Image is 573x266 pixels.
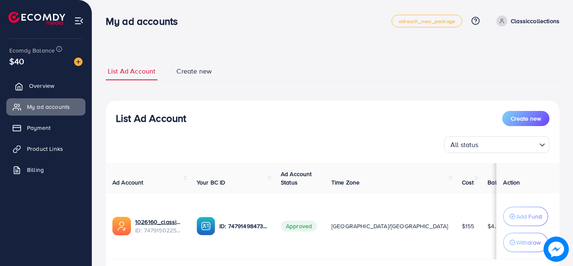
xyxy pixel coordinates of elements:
[331,222,448,230] span: [GEOGRAPHIC_DATA]/[GEOGRAPHIC_DATA]
[6,140,85,157] a: Product Links
[544,237,569,262] img: image
[449,139,480,151] span: All status
[488,178,510,187] span: Balance
[219,221,267,231] p: ID: 7479149847333896193
[74,58,83,66] img: image
[135,218,183,226] a: 1026160_classiccollections_1741375375046
[502,111,549,126] button: Create new
[503,178,520,187] span: Action
[197,217,215,235] img: ic-ba-acc.ded83a64.svg
[503,207,548,226] button: Add Fund
[6,98,85,115] a: My ad accounts
[176,66,212,76] span: Create new
[281,221,317,232] span: Approved
[27,103,70,111] span: My ad accounts
[481,137,536,151] input: Search for option
[488,222,502,230] span: $4.97
[197,178,226,187] span: Your BC ID
[112,178,144,187] span: Ad Account
[27,124,51,132] span: Payment
[444,136,549,153] div: Search for option
[516,237,541,248] p: Withdraw
[6,77,85,94] a: Overview
[74,16,84,26] img: menu
[516,211,542,221] p: Add Fund
[106,15,184,27] h3: My ad accounts
[6,119,85,136] a: Payment
[135,218,183,235] div: <span class='underline'>1026160_classiccollections_1741375375046</span></br>7479150225404362768
[9,55,24,67] span: $40
[9,46,55,55] span: Ecomdy Balance
[511,114,541,123] span: Create new
[503,233,548,252] button: Withdraw
[27,166,44,174] span: Billing
[108,66,155,76] span: List Ad Account
[29,82,54,90] span: Overview
[116,112,186,124] h3: List Ad Account
[331,178,360,187] span: Time Zone
[392,15,462,27] a: adreach_new_package
[112,217,131,235] img: ic-ads-acc.e4c84228.svg
[8,12,65,25] img: logo
[511,16,560,26] p: Classiccollections
[493,16,560,26] a: Classiccollections
[281,170,312,187] span: Ad Account Status
[399,18,455,24] span: adreach_new_package
[27,145,63,153] span: Product Links
[6,161,85,178] a: Billing
[135,226,183,234] span: ID: 7479150225404362768
[462,178,474,187] span: Cost
[462,222,474,230] span: $155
